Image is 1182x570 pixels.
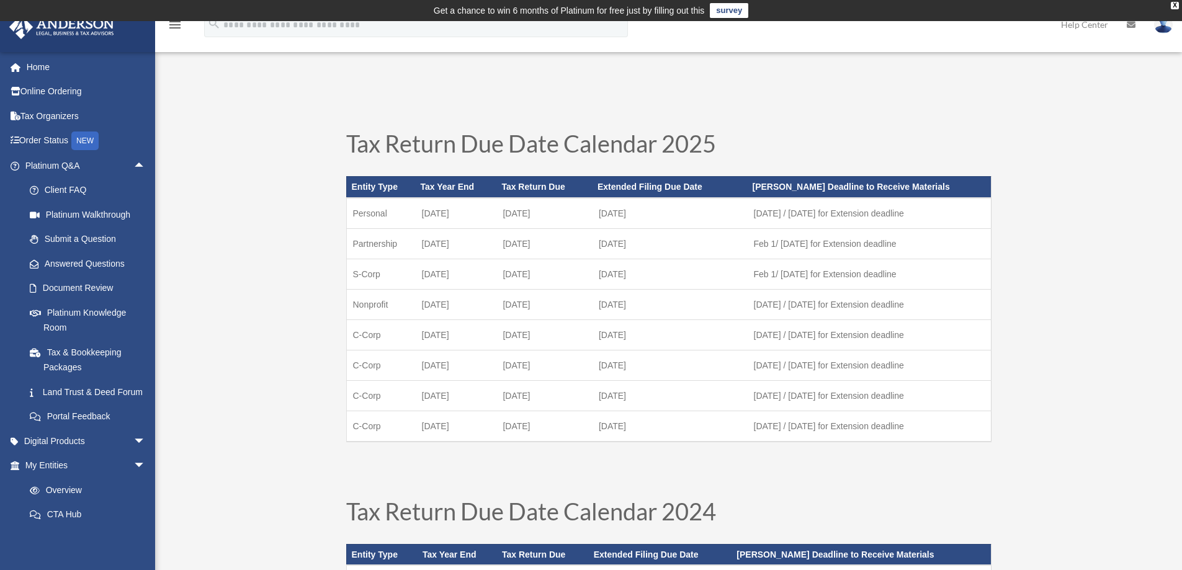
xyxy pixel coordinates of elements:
[418,544,497,565] th: Tax Year End
[732,544,991,565] th: [PERSON_NAME] Deadline to Receive Materials
[496,350,593,380] td: [DATE]
[416,411,497,442] td: [DATE]
[9,153,164,178] a: Platinum Q&Aarrow_drop_up
[17,202,164,227] a: Platinum Walkthrough
[496,259,593,289] td: [DATE]
[496,380,593,411] td: [DATE]
[593,176,748,197] th: Extended Filing Due Date
[71,131,99,150] div: NEW
[434,3,705,18] div: Get a chance to win 6 months of Platinum for free just by filling out this
[9,104,164,128] a: Tax Organizers
[496,176,593,197] th: Tax Return Due
[416,198,497,229] td: [DATE]
[496,198,593,229] td: [DATE]
[748,411,991,442] td: [DATE] / [DATE] for Extension deadline
[593,380,748,411] td: [DATE]
[346,380,416,411] td: C-Corp
[589,544,732,565] th: Extended Filing Due Date
[748,176,991,197] th: [PERSON_NAME] Deadline to Receive Materials
[17,502,164,527] a: CTA Hub
[346,131,992,161] h1: Tax Return Due Date Calendar 2025
[593,350,748,380] td: [DATE]
[9,429,164,453] a: Digital Productsarrow_drop_down
[9,79,164,104] a: Online Ordering
[346,499,992,529] h1: Tax Return Due Date Calendar 2024
[6,15,118,39] img: Anderson Advisors Platinum Portal
[416,259,497,289] td: [DATE]
[207,17,221,30] i: search
[346,289,416,319] td: Nonprofit
[1154,16,1173,33] img: User Pic
[710,3,748,18] a: survey
[496,289,593,319] td: [DATE]
[9,453,164,478] a: My Entitiesarrow_drop_down
[17,227,164,252] a: Submit a Question
[593,289,748,319] td: [DATE]
[748,319,991,350] td: [DATE] / [DATE] for Extension deadline
[416,228,497,259] td: [DATE]
[9,128,164,154] a: Order StatusNEW
[593,198,748,229] td: [DATE]
[17,276,164,301] a: Document Review
[748,289,991,319] td: [DATE] / [DATE] for Extension deadline
[168,22,182,32] a: menu
[346,411,416,442] td: C-Corp
[748,228,991,259] td: Feb 1/ [DATE] for Extension deadline
[17,178,164,203] a: Client FAQ
[346,198,416,229] td: Personal
[748,259,991,289] td: Feb 1/ [DATE] for Extension deadline
[416,350,497,380] td: [DATE]
[593,259,748,289] td: [DATE]
[17,251,164,276] a: Answered Questions
[1171,2,1179,9] div: close
[593,319,748,350] td: [DATE]
[133,453,158,479] span: arrow_drop_down
[17,380,164,404] a: Land Trust & Deed Forum
[133,153,158,179] span: arrow_drop_up
[17,404,164,429] a: Portal Feedback
[496,228,593,259] td: [DATE]
[416,319,497,350] td: [DATE]
[416,289,497,319] td: [DATE]
[593,228,748,259] td: [DATE]
[346,259,416,289] td: S-Corp
[497,544,589,565] th: Tax Return Due
[346,228,416,259] td: Partnership
[17,300,164,340] a: Platinum Knowledge Room
[496,319,593,350] td: [DATE]
[17,478,164,502] a: Overview
[748,350,991,380] td: [DATE] / [DATE] for Extension deadline
[17,340,164,380] a: Tax & Bookkeeping Packages
[416,380,497,411] td: [DATE]
[416,176,497,197] th: Tax Year End
[496,411,593,442] td: [DATE]
[346,350,416,380] td: C-Corp
[133,429,158,454] span: arrow_drop_down
[748,380,991,411] td: [DATE] / [DATE] for Extension deadline
[346,544,418,565] th: Entity Type
[346,176,416,197] th: Entity Type
[168,17,182,32] i: menu
[17,527,164,551] a: Entity Change Request
[9,55,164,79] a: Home
[593,411,748,442] td: [DATE]
[748,198,991,229] td: [DATE] / [DATE] for Extension deadline
[346,319,416,350] td: C-Corp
